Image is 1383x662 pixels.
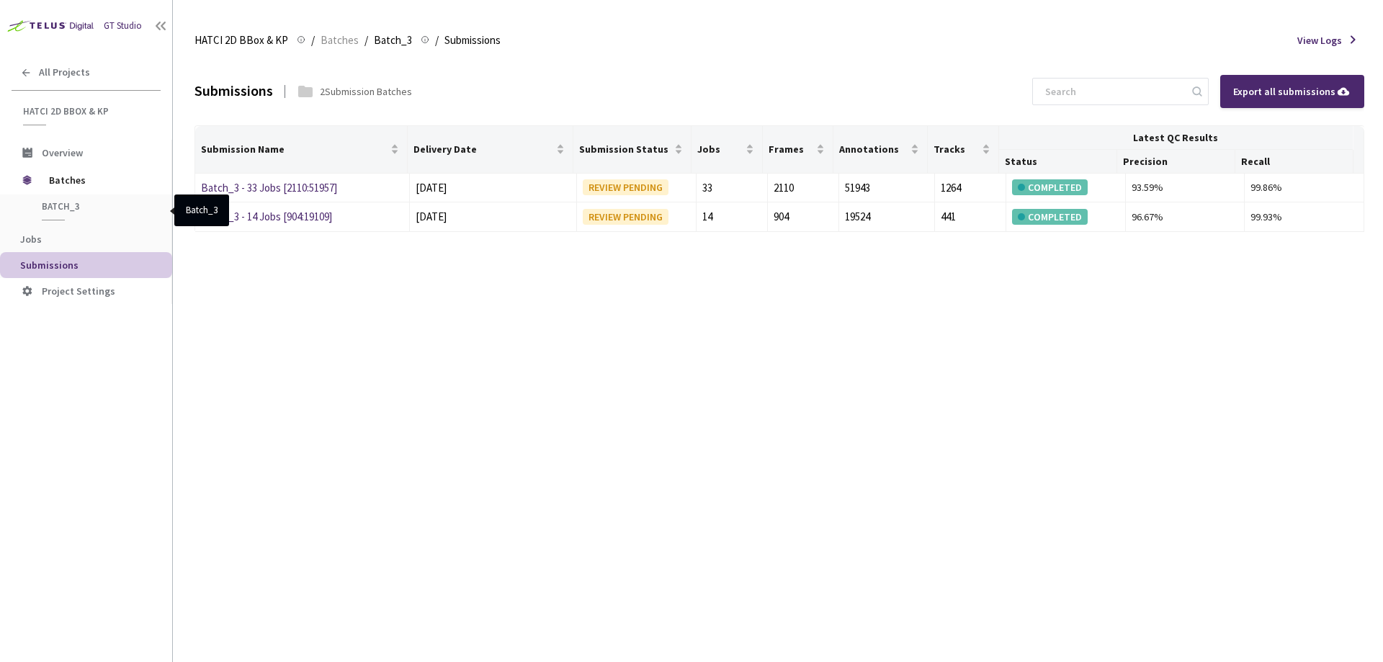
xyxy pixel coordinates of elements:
[364,32,368,49] li: /
[579,143,671,155] span: Submission Status
[20,233,42,246] span: Jobs
[104,19,142,33] div: GT Studio
[201,143,388,155] span: Submission Name
[49,166,148,194] span: Batches
[311,32,315,49] li: /
[1132,179,1239,195] div: 93.59%
[1235,150,1353,174] th: Recall
[194,32,288,49] span: HATCI 2D BBox & KP
[928,126,998,174] th: Tracks
[573,126,691,174] th: Submission Status
[195,126,408,174] th: Submission Name
[42,146,83,159] span: Overview
[320,84,412,99] div: 2 Submission Batches
[1117,150,1235,174] th: Precision
[374,32,412,49] span: Batch_3
[318,32,362,48] a: Batches
[1233,84,1351,99] div: Export all submissions
[201,181,337,194] a: Batch_3 - 33 Jobs [2110:51957]
[845,208,928,225] div: 19524
[769,143,813,155] span: Frames
[583,179,668,195] div: REVIEW PENDING
[42,200,148,213] span: Batch_3
[583,209,668,225] div: REVIEW PENDING
[763,126,833,174] th: Frames
[934,143,978,155] span: Tracks
[999,150,1117,174] th: Status
[999,126,1353,150] th: Latest QC Results
[697,143,742,155] span: Jobs
[702,179,761,197] div: 33
[845,179,928,197] div: 51943
[42,285,115,298] span: Project Settings
[1250,179,1358,195] div: 99.86%
[20,259,79,272] span: Submissions
[941,179,1000,197] div: 1264
[416,208,570,225] div: [DATE]
[1012,209,1088,225] div: COMPLETED
[1012,179,1088,195] div: COMPLETED
[941,208,1000,225] div: 441
[839,143,908,155] span: Annotations
[321,32,359,49] span: Batches
[194,81,273,102] div: Submissions
[416,179,570,197] div: [DATE]
[1250,209,1358,225] div: 99.93%
[444,32,501,49] span: Submissions
[1297,33,1342,48] span: View Logs
[408,126,573,174] th: Delivery Date
[702,208,761,225] div: 14
[691,126,762,174] th: Jobs
[1132,209,1239,225] div: 96.67%
[201,210,332,223] a: Batch_3 - 14 Jobs [904:19109]
[435,32,439,49] li: /
[1037,79,1190,104] input: Search
[833,126,928,174] th: Annotations
[39,66,90,79] span: All Projects
[774,208,833,225] div: 904
[413,143,553,155] span: Delivery Date
[23,105,152,117] span: HATCI 2D BBox & KP
[774,179,833,197] div: 2110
